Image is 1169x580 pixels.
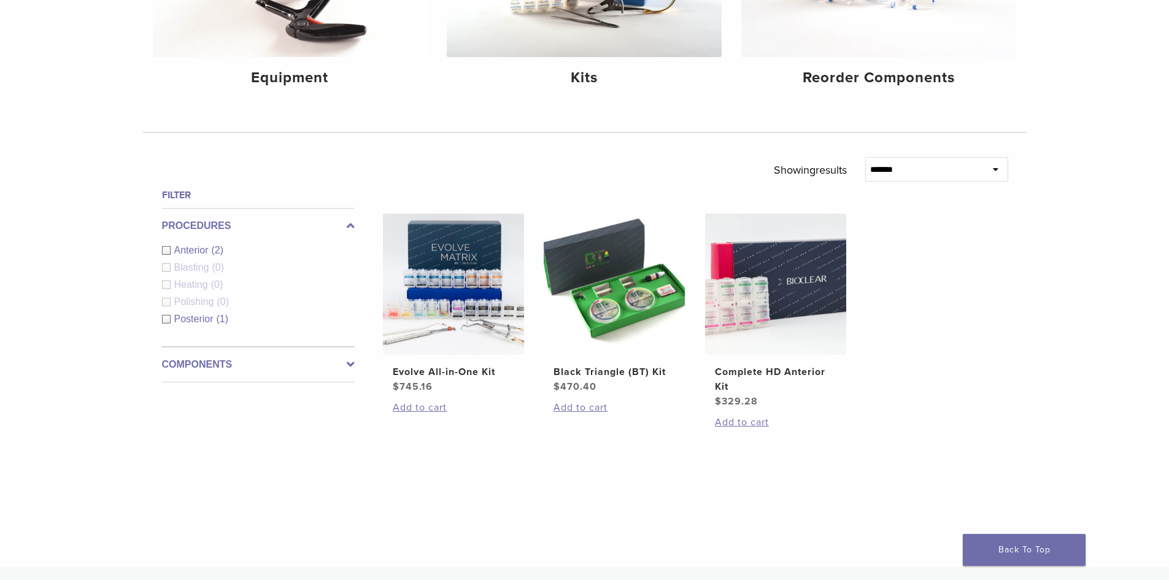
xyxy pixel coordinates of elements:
span: (0) [211,279,223,290]
span: (2) [212,245,224,255]
p: Showing results [774,157,847,183]
span: $ [554,381,560,393]
img: Evolve All-in-One Kit [383,214,524,355]
span: $ [715,395,722,408]
h4: Reorder Components [751,67,1006,89]
h4: Filter [162,188,355,203]
bdi: 745.16 [393,381,433,393]
a: Complete HD Anterior KitComplete HD Anterior Kit $329.28 [704,214,847,409]
span: (0) [212,262,224,273]
span: Heating [174,279,211,290]
span: Posterior [174,314,217,324]
bdi: 329.28 [715,395,758,408]
span: $ [393,381,399,393]
a: Add to cart: “Black Triangle (BT) Kit” [554,400,675,415]
h2: Black Triangle (BT) Kit [554,365,675,379]
a: Add to cart: “Evolve All-in-One Kit” [393,400,514,415]
label: Procedures [162,218,355,233]
h4: Kits [457,67,712,89]
img: Complete HD Anterior Kit [705,214,846,355]
span: Blasting [174,262,212,273]
img: Black Triangle (BT) Kit [544,214,685,355]
a: Black Triangle (BT) KitBlack Triangle (BT) Kit $470.40 [543,214,686,394]
span: (1) [217,314,229,324]
span: Anterior [174,245,212,255]
h2: Complete HD Anterior Kit [715,365,836,394]
label: Components [162,357,355,372]
h4: Equipment [163,67,418,89]
a: Add to cart: “Complete HD Anterior Kit” [715,415,836,430]
span: (0) [217,296,229,307]
h2: Evolve All-in-One Kit [393,365,514,379]
a: Evolve All-in-One KitEvolve All-in-One Kit $745.16 [382,214,525,394]
span: Polishing [174,296,217,307]
bdi: 470.40 [554,381,596,393]
a: Back To Top [963,534,1086,566]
